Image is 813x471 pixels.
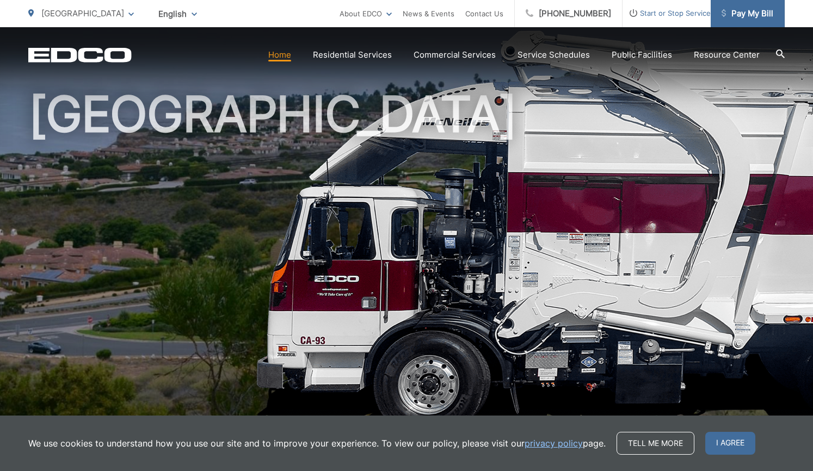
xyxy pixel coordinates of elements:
h1: [GEOGRAPHIC_DATA] [28,87,785,431]
a: privacy policy [525,437,583,450]
a: News & Events [403,7,454,20]
a: Resource Center [694,48,760,61]
span: English [150,4,205,23]
a: Commercial Services [414,48,496,61]
p: We use cookies to understand how you use our site and to improve your experience. To view our pol... [28,437,606,450]
a: About EDCO [340,7,392,20]
a: Public Facilities [612,48,672,61]
span: I agree [705,432,755,455]
a: Tell me more [617,432,694,455]
span: [GEOGRAPHIC_DATA] [41,8,124,18]
a: Contact Us [465,7,503,20]
a: Home [268,48,291,61]
a: EDCD logo. Return to the homepage. [28,47,132,63]
a: Residential Services [313,48,392,61]
span: Pay My Bill [722,7,773,20]
a: Service Schedules [518,48,590,61]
